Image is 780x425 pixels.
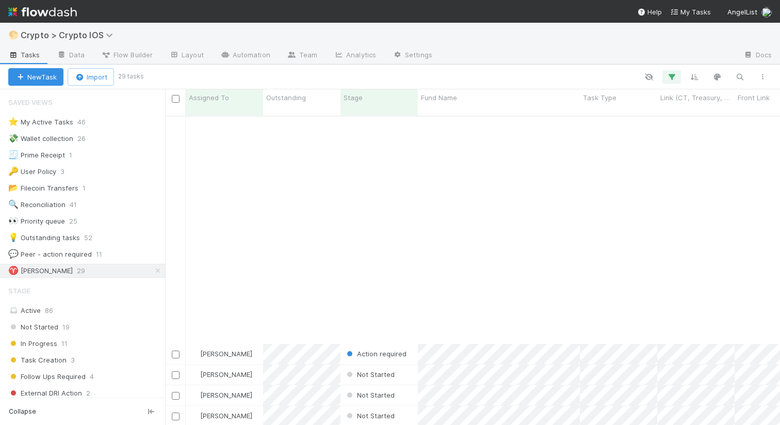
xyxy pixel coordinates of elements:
span: Tasks [8,50,40,60]
div: [PERSON_NAME] [190,411,252,421]
div: [PERSON_NAME] [190,369,252,380]
div: [PERSON_NAME] [190,349,252,359]
span: 🌕 [8,30,19,39]
span: ♈ [8,266,19,275]
span: 💸 [8,134,19,143]
span: Flow Builder [101,50,153,60]
span: 11 [96,248,112,261]
span: 2 [86,387,90,400]
div: [PERSON_NAME] [190,390,252,400]
div: Priority queue [8,215,65,228]
span: 3 [60,165,75,178]
input: Toggle Row Selected [172,351,180,358]
span: 26 [77,132,96,145]
div: Filecoin Transfers [8,182,78,195]
div: Not Started [345,390,395,400]
span: 💬 [8,249,19,258]
a: Analytics [326,48,384,64]
span: Stage [8,280,30,301]
span: Assigned To [189,92,229,103]
img: avatar_d89a0a80-047e-40c9-bdc2-a2d44e645fd3.png [190,391,199,399]
div: [PERSON_NAME] [8,264,73,277]
span: 19 [62,321,70,334]
span: [PERSON_NAME] [200,412,252,420]
div: Help [637,7,662,17]
img: avatar_d89a0a80-047e-40c9-bdc2-a2d44e645fd3.png [761,7,772,18]
span: Action required [345,350,407,358]
span: Not Started [345,370,395,379]
img: logo-inverted-e16ddd16eac7371096b0.svg [8,3,77,21]
span: 46 [77,116,96,129]
span: Follow Ups Required [8,370,86,383]
span: 🔑 [8,167,19,176]
input: Toggle All Rows Selected [172,95,180,103]
div: Prime Receipt [8,149,65,162]
a: Automation [212,48,279,64]
a: Team [279,48,326,64]
span: 📂 [8,183,19,192]
div: Outstanding tasks [8,231,80,244]
span: 52 [84,231,103,244]
span: 👀 [8,216,19,225]
span: Stage [344,92,363,103]
span: Not Started [345,391,395,399]
span: Collapse [9,407,36,416]
span: 💡 [8,233,19,242]
span: 11 [61,337,68,350]
span: Front Link [738,92,770,103]
button: NewTask [8,68,63,86]
span: Link (CT, Treasury, or AL Dash) [660,92,732,103]
span: Crypto > Crypto IOS [21,30,118,40]
a: Flow Builder [93,48,161,64]
div: Peer - action required [8,248,92,261]
span: AngelList [727,8,757,16]
div: User Policy [8,165,56,178]
div: Reconciliation [8,198,66,211]
span: Task Type [583,92,616,103]
div: My Active Tasks [8,116,73,129]
div: Active [8,304,163,317]
img: avatar_d89a0a80-047e-40c9-bdc2-a2d44e645fd3.png [190,370,199,379]
span: 86 [45,306,53,314]
span: [PERSON_NAME] [200,350,252,358]
span: ⭐ [8,117,19,126]
img: avatar_d89a0a80-047e-40c9-bdc2-a2d44e645fd3.png [190,412,199,420]
span: [PERSON_NAME] [200,370,252,379]
a: Docs [735,48,780,64]
span: 4 [90,370,94,383]
span: 25 [69,215,88,228]
div: Not Started [345,411,395,421]
span: Outstanding [266,92,306,103]
div: Not Started [345,369,395,380]
span: Not Started [345,412,395,420]
input: Toggle Row Selected [172,371,180,379]
a: Settings [384,48,441,64]
span: 1 [83,182,96,195]
span: Saved Views [8,92,53,113]
span: Task Creation [8,354,67,367]
small: 29 tasks [118,72,144,81]
span: My Tasks [670,8,711,16]
span: 🧾 [8,150,19,159]
span: In Progress [8,337,57,350]
div: Action required [345,349,407,359]
input: Toggle Row Selected [172,413,180,420]
span: 1 [69,149,83,162]
button: Import [68,68,114,86]
a: Layout [161,48,212,64]
span: [PERSON_NAME] [200,391,252,399]
input: Toggle Row Selected [172,392,180,400]
span: 3 [71,354,75,367]
span: 29 [77,264,95,277]
span: 41 [70,198,87,211]
span: External DRI Action [8,387,82,400]
span: Not Started [8,321,58,334]
a: Data [48,48,93,64]
span: 🔍 [8,200,19,209]
div: Wallet collection [8,132,73,145]
img: avatar_d89a0a80-047e-40c9-bdc2-a2d44e645fd3.png [190,350,199,358]
a: My Tasks [670,7,711,17]
span: Fund Name [421,92,457,103]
